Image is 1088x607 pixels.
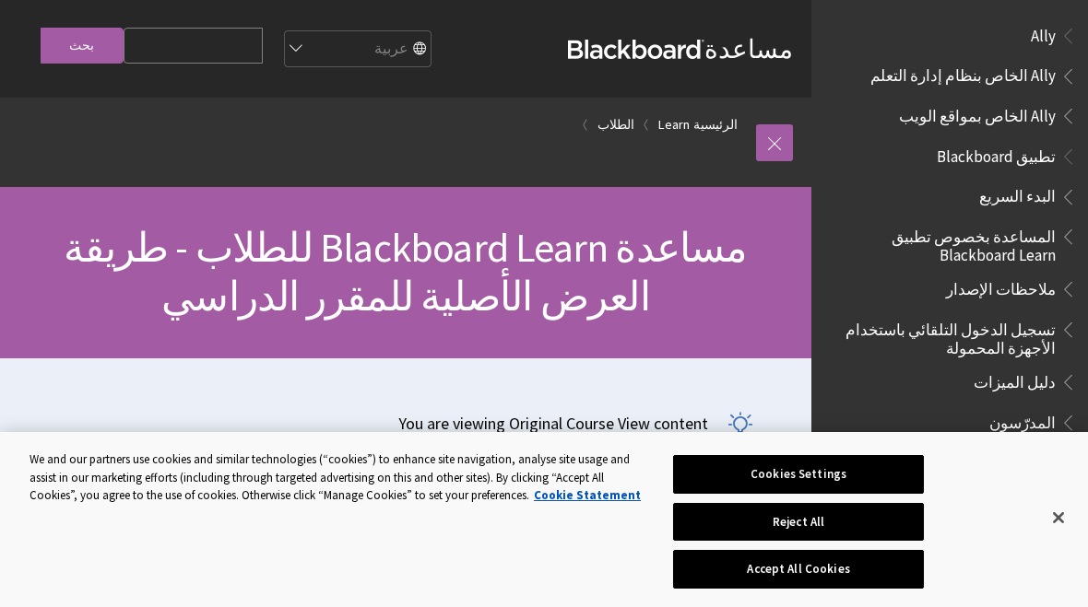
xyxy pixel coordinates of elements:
span: Ally الخاص بنظام إدارة التعلم [870,61,1056,86]
button: Cookies Settings [673,455,923,494]
span: دليل الميزات [974,367,1056,391]
a: الرئيسية [693,113,738,136]
span: البدء السريع [979,181,1056,206]
span: تطبيق Blackboard [937,141,1056,166]
select: Site Language Selector [283,31,431,68]
a: الطلاب [597,113,634,136]
p: You are viewing Original Course View content [18,412,754,435]
a: مساعدةBlackboard [568,32,793,65]
input: بحث [41,28,124,64]
div: We and our partners use cookies and similar technologies (“cookies”) to enhance site navigation, ... [30,450,653,505]
strong: Blackboard [568,40,704,59]
span: المساعدة بخصوص تطبيق Blackboard Learn [834,221,1056,264]
span: مساعدة Blackboard Learn للطلاب - طريقة العرض الأصلية للمقرر الدراسي [64,222,747,321]
span: Ally الخاص بمواقع الويب [899,100,1056,125]
button: Accept All Cookies [673,550,923,589]
span: ملاحظات الإصدار [946,274,1056,298]
span: المدرّسون [989,407,1056,432]
span: Ally [1031,20,1056,45]
span: تسجيل الدخول التلقائي باستخدام الأجهزة المحمولة [834,314,1056,357]
a: Learn [658,113,690,136]
button: Reject All [673,503,923,542]
nav: Book outline for Anthology Ally Help [822,20,1077,132]
button: Close [1038,497,1079,538]
a: More information about your privacy, opens in a new tab [534,487,641,503]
